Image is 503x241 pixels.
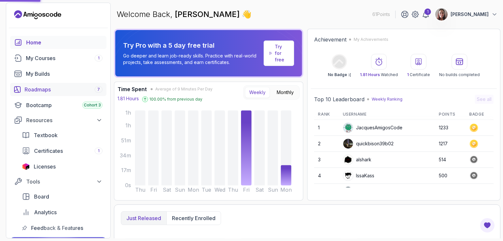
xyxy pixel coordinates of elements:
td: 4 [314,168,339,184]
img: user profile image [343,187,353,197]
p: Just released [126,214,161,222]
div: Tools [26,178,102,185]
p: No builds completed [439,72,480,77]
span: Licenses [34,163,56,170]
button: Recently enrolled [166,212,221,225]
p: Try for free [275,43,289,63]
td: 1217 [435,136,465,152]
span: 1.81 Hours [360,72,380,77]
div: Apply5489 [343,186,380,197]
tspan: 34m [120,153,131,159]
div: My Builds [26,70,102,78]
button: Resources [10,114,106,126]
div: IssaKass [343,170,374,181]
td: 514 [435,152,465,168]
a: home [10,36,106,49]
a: builds [10,67,106,80]
img: user profile image [343,155,353,165]
td: 5 [314,184,339,200]
div: Bootcamp [26,101,102,109]
tspan: Mon [281,187,292,193]
tspan: Fri [243,187,250,193]
img: jetbrains icon [22,163,30,170]
td: 1 [314,120,339,136]
p: Certificate [407,72,430,77]
tspan: Sun [268,187,278,193]
button: Tools [10,176,106,187]
tspan: Sat [256,187,264,193]
button: See all [475,95,494,104]
a: Try for free [264,40,294,66]
a: licenses [18,160,106,173]
span: Cohort 3 [84,103,101,108]
td: 3 [314,152,339,168]
td: 2 [314,136,339,152]
p: Weekly Ranking [372,97,402,102]
button: Weekly [245,87,270,98]
tspan: 51m [121,137,131,144]
div: JacquesAmigosCode [343,122,402,133]
p: No Badge :( [328,72,351,77]
tspan: Mon [188,187,199,193]
tspan: Tue [202,187,211,193]
h2: Achievement [314,36,346,43]
p: 61 Points [372,11,390,18]
th: Username [339,109,435,120]
tspan: 1h [125,122,131,129]
tspan: Sun [175,187,185,193]
tspan: Fri [150,187,157,193]
a: textbook [18,129,106,142]
span: [PERSON_NAME] [175,9,242,19]
tspan: 17m [121,168,131,174]
a: board [18,190,106,203]
p: 100.00 % from previous day [149,97,202,102]
th: Points [435,109,465,120]
tspan: Wed [214,187,225,193]
button: Just released [121,212,166,225]
a: bootcamp [10,99,106,112]
img: user profile image [343,139,353,149]
a: roadmaps [10,83,106,96]
span: Analytics [34,208,57,216]
img: user profile image [435,8,448,21]
tspan: Thu [228,187,238,193]
span: 1 [98,56,100,61]
th: Badge [465,109,494,120]
td: 500 [435,168,465,184]
a: Landing page [14,9,61,20]
p: [PERSON_NAME] [451,11,489,18]
p: Go deeper and learn job-ready skills. Practice with real-world projects, take assessments, and ea... [123,53,261,66]
td: 1233 [435,120,465,136]
img: user profile image [343,171,353,181]
h2: Top 10 Leaderboard [314,95,364,103]
img: default monster avatar [343,123,353,133]
span: Certificates [34,147,63,155]
button: Monthly [272,87,298,98]
div: Resources [26,116,102,124]
p: Welcome Back, [117,9,251,20]
tspan: Thu [135,187,145,193]
tspan: 1h [125,110,131,116]
div: quickbison39b02 [343,138,394,149]
span: 1 [98,148,100,153]
div: Home [26,39,102,46]
button: user profile image[PERSON_NAME] [435,8,498,21]
span: Board [34,193,49,201]
span: Textbook [34,131,58,139]
div: 1 [424,8,431,15]
div: Roadmaps [25,86,102,93]
tspan: 0s [125,183,131,189]
button: Open Feedback Button [479,217,495,233]
td: 420 [435,184,465,200]
div: My Courses [26,54,102,62]
a: courses [10,52,106,65]
a: 1 [422,10,430,18]
span: 7 [97,87,100,92]
h3: Time Spent [118,85,147,93]
span: 👋 [242,9,251,20]
span: Average of 9 Minutes Per Day [155,87,213,92]
tspan: Sat [163,187,171,193]
a: feedback [18,221,106,234]
p: My Achievements [354,37,388,42]
a: analytics [18,206,106,219]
